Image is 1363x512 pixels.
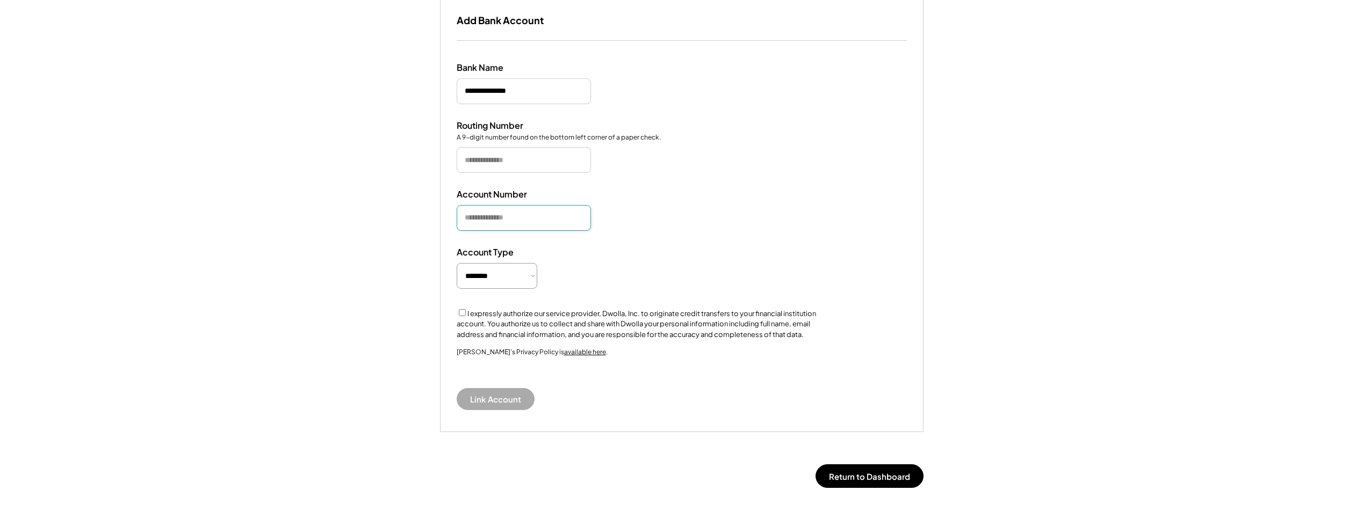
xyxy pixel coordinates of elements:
[457,247,564,258] div: Account Type
[457,14,544,26] h3: Add Bank Account
[457,348,608,372] div: [PERSON_NAME]’s Privacy Policy is .
[457,133,661,142] div: A 9-digit number found on the bottom left corner of a paper check.
[564,348,606,356] a: available here
[457,120,564,131] div: Routing Number
[457,62,564,74] div: Bank Name
[457,388,535,410] button: Link Account
[457,189,564,200] div: Account Number
[816,464,924,488] button: Return to Dashboard
[457,309,816,339] label: I expressly authorize our service provider, Dwolla, Inc. to originate credit transfers to your fi...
